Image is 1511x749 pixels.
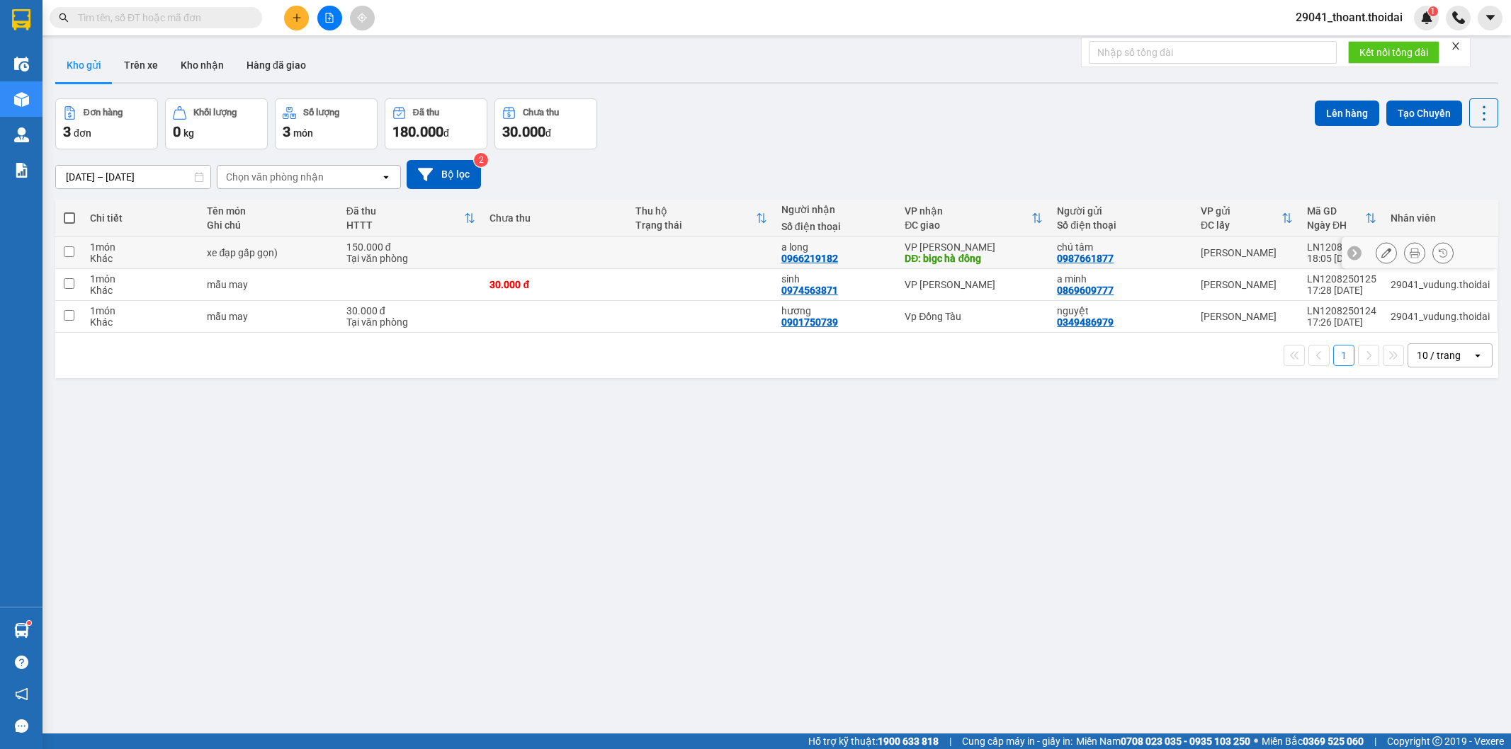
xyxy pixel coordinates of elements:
img: warehouse-icon [14,127,29,142]
button: Chưa thu30.000đ [494,98,597,149]
div: [PERSON_NAME] [1201,279,1293,290]
div: Ngày ĐH [1307,219,1365,231]
div: Sửa đơn hàng [1376,242,1397,263]
div: LN1208250124 [1307,305,1376,316]
div: 1 món [90,305,193,316]
span: caret-down [1484,11,1497,24]
button: Khối lượng0kg [165,98,268,149]
button: caret-down [1478,6,1502,30]
button: aim [350,6,375,30]
div: Vp Đồng Tàu [905,311,1043,322]
div: ĐC giao [905,219,1031,231]
div: 1 món [90,273,193,285]
div: LN1208250131 [1307,241,1376,253]
span: question-circle [15,656,28,669]
div: [PERSON_NAME] [1201,311,1293,322]
div: Đơn hàng [84,108,123,118]
input: Tìm tên, số ĐT hoặc mã đơn [78,10,245,25]
div: Tại văn phòng [346,253,476,264]
div: Mã GD [1307,205,1365,217]
div: hương [781,305,891,316]
div: 29041_vudung.thoidai [1391,279,1490,290]
strong: 1900 633 818 [878,736,939,747]
span: notification [15,687,28,701]
svg: open [1472,350,1483,361]
div: Thu hộ [635,205,756,217]
span: message [15,719,28,733]
div: xe đạp gấp gọn) [207,247,332,258]
button: Kho nhận [169,48,235,82]
div: Khác [90,316,193,328]
sup: 2 [474,153,488,167]
div: 150.000 đ [346,241,476,253]
img: logo-vxr [12,9,30,30]
span: 1 [1430,6,1435,16]
button: Đơn hàng3đơn [55,98,158,149]
strong: 0369 525 060 [1303,736,1364,747]
div: 18:05 [DATE] [1307,253,1376,264]
span: copyright [1432,736,1442,746]
div: HTTT [346,219,465,231]
div: Chưa thu [523,108,559,118]
div: Nhân viên [1391,212,1490,224]
div: Khác [90,253,193,264]
sup: 1 [1428,6,1438,16]
span: đơn [74,127,91,139]
img: warehouse-icon [14,92,29,107]
button: Lên hàng [1315,101,1379,126]
div: 0974563871 [781,285,838,296]
th: Toggle SortBy [628,200,774,237]
div: ĐC lấy [1201,219,1281,231]
button: plus [284,6,309,30]
span: 0 [173,123,181,140]
span: Hỗ trợ kỹ thuật: [808,733,939,749]
button: Đã thu180.000đ [385,98,487,149]
span: đ [545,127,551,139]
div: Trạng thái [635,219,756,231]
span: món [293,127,313,139]
span: kg [183,127,194,139]
div: VP gửi [1201,205,1281,217]
button: Tạo Chuyến [1386,101,1462,126]
div: 0869609777 [1057,285,1114,296]
span: Miền Nam [1076,733,1250,749]
button: Bộ lọc [407,160,481,189]
div: 0987661877 [1057,253,1114,264]
span: 29041_thoant.thoidai [1284,8,1414,26]
div: Tại văn phòng [346,316,476,328]
div: DĐ: bigc hà đông [905,253,1043,264]
div: Tên món [207,205,332,217]
div: Khối lượng [193,108,237,118]
span: | [1374,733,1376,749]
button: file-add [317,6,342,30]
div: Chi tiết [90,212,193,224]
button: 1 [1333,345,1354,366]
button: Kho gửi [55,48,113,82]
svg: open [380,171,392,183]
div: Số điện thoại [781,221,891,232]
button: Kết nối tổng đài [1348,41,1439,64]
th: Toggle SortBy [1194,200,1300,237]
div: Đã thu [346,205,465,217]
img: warehouse-icon [14,57,29,72]
div: Khác [90,285,193,296]
button: Số lượng3món [275,98,378,149]
img: icon-new-feature [1420,11,1433,24]
div: chú tâm [1057,241,1187,253]
div: 30.000 đ [346,305,476,316]
img: solution-icon [14,163,29,178]
div: Chưa thu [489,212,621,224]
span: 180.000 [392,123,443,140]
strong: 0708 023 035 - 0935 103 250 [1121,736,1250,747]
div: [PERSON_NAME] [1201,247,1293,258]
th: Toggle SortBy [1300,200,1383,237]
button: Trên xe [113,48,169,82]
div: 10 / trang [1417,348,1461,362]
span: ⚪️ [1254,738,1258,744]
span: 3 [63,123,71,140]
div: mẫu may [207,279,332,290]
div: Chọn văn phòng nhận [226,170,324,184]
button: Hàng đã giao [235,48,317,82]
div: Người nhận [781,204,891,215]
span: | [949,733,951,749]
